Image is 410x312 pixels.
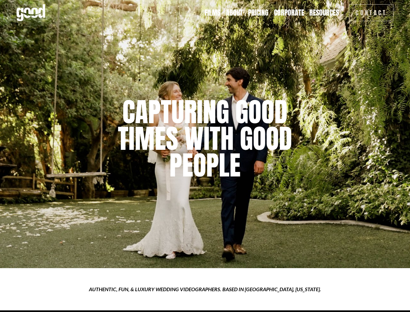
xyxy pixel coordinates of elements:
a: Pricing [248,8,268,18]
a: About [226,8,243,18]
a: Corporate [274,8,304,18]
a: Contact [349,4,393,21]
h1: capturing good times with good people [111,99,299,178]
em: AUTHENTIC, FUN, & LUXURY WEDDING VIDEOGRAPHERS. BASED IN [GEOGRAPHIC_DATA], [US_STATE]. [89,286,321,292]
img: Good Feeling Films [17,4,45,21]
span: Resources [309,8,339,17]
a: Films [205,8,220,18]
a: folder dropdown [309,8,339,18]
